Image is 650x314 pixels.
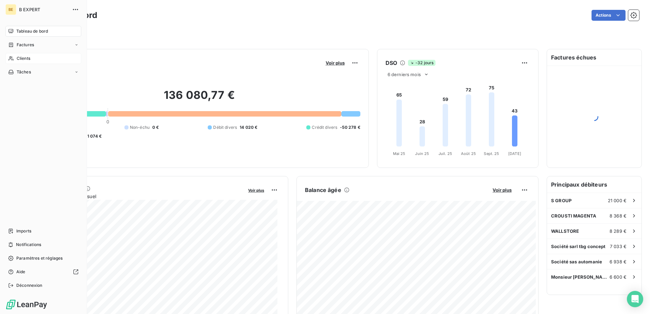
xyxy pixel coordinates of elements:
[324,60,347,66] button: Voir plus
[386,59,397,67] h6: DSO
[551,244,606,249] span: Société sarl tbg concept
[16,28,48,34] span: Tableau de bord
[240,124,257,130] span: 14 020 €
[627,291,643,307] div: Open Intercom Messenger
[608,198,627,203] span: 21 000 €
[5,4,16,15] div: BE
[461,151,476,156] tspan: Août 25
[551,274,610,280] span: Monsieur [PERSON_NAME] [PERSON_NAME]
[547,176,642,193] h6: Principaux débiteurs
[439,151,452,156] tspan: Juil. 25
[38,193,243,200] span: Chiffre d'affaires mensuel
[19,7,68,12] span: B EXPERT
[326,60,345,66] span: Voir plus
[5,299,48,310] img: Logo LeanPay
[610,259,627,264] span: 6 938 €
[16,255,63,261] span: Paramètres et réglages
[305,186,341,194] h6: Balance âgée
[551,198,571,203] span: S GROUP
[491,187,514,193] button: Voir plus
[484,151,499,156] tspan: Sept. 25
[152,124,159,130] span: 0 €
[16,228,31,234] span: Imports
[16,242,41,248] span: Notifications
[393,151,405,156] tspan: Mai 25
[130,124,150,130] span: Non-échu
[246,187,266,193] button: Voir plus
[17,55,30,62] span: Clients
[610,213,627,219] span: 8 368 €
[415,151,429,156] tspan: Juin 25
[213,124,237,130] span: Débit divers
[85,133,102,139] span: -1 074 €
[16,269,25,275] span: Aide
[493,187,512,193] span: Voir plus
[340,124,360,130] span: -50 278 €
[248,188,264,193] span: Voir plus
[5,266,81,277] a: Aide
[17,69,31,75] span: Tâches
[547,49,642,66] h6: Factures échues
[610,274,627,280] span: 6 600 €
[312,124,337,130] span: Crédit divers
[551,213,596,219] span: CROUSTI MAGENTA
[17,42,34,48] span: Factures
[610,228,627,234] span: 8 289 €
[38,88,360,109] h2: 136 080,77 €
[508,151,521,156] tspan: [DATE]
[592,10,626,21] button: Actions
[610,244,627,249] span: 7 033 €
[388,72,421,77] span: 6 derniers mois
[551,228,579,234] span: WALLSTORE
[16,282,42,289] span: Déconnexion
[106,119,109,124] span: 0
[551,259,602,264] span: Société sas automanie
[408,60,435,66] span: -32 jours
